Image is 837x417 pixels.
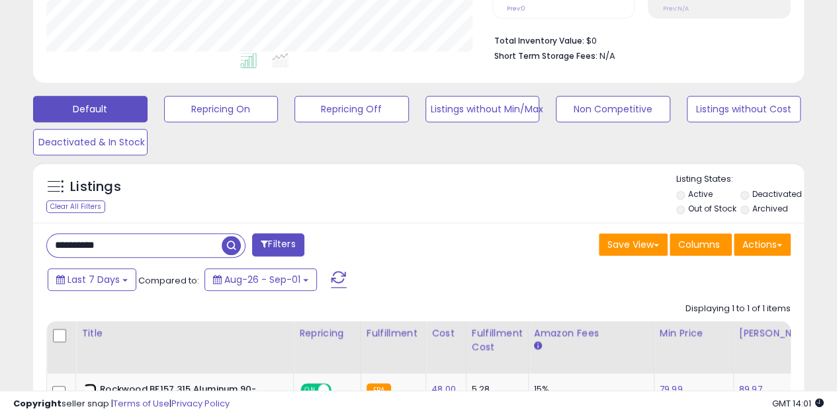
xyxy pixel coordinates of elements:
[81,326,288,340] div: Title
[299,326,355,340] div: Repricing
[367,326,420,340] div: Fulfillment
[431,326,461,340] div: Cost
[734,233,791,256] button: Actions
[294,96,409,122] button: Repricing Off
[70,178,121,196] h5: Listings
[224,273,300,286] span: Aug-26 - Sep-01
[772,397,824,410] span: 2025-09-9 14:01 GMT
[660,326,728,340] div: Min Price
[13,398,230,410] div: seller snap | |
[687,188,712,200] label: Active
[534,340,542,352] small: Amazon Fees.
[678,238,720,251] span: Columns
[687,96,801,122] button: Listings without Cost
[670,233,732,256] button: Columns
[171,397,230,410] a: Privacy Policy
[46,200,105,213] div: Clear All Filters
[48,268,136,291] button: Last 7 Days
[662,5,688,13] small: Prev: N/A
[599,50,615,62] span: N/A
[556,96,670,122] button: Non Competitive
[425,96,540,122] button: Listings without Min/Max
[252,233,304,256] button: Filters
[33,96,148,122] button: Default
[739,326,818,340] div: [PERSON_NAME]
[494,35,584,46] b: Total Inventory Value:
[67,273,120,286] span: Last 7 Days
[534,326,648,340] div: Amazon Fees
[138,274,199,287] span: Compared to:
[494,50,597,61] b: Short Term Storage Fees:
[204,268,317,291] button: Aug-26 - Sep-01
[13,397,62,410] strong: Copyright
[752,188,802,200] label: Deactivated
[752,203,788,214] label: Archived
[33,129,148,155] button: Deactivated & In Stock
[113,397,169,410] a: Terms of Use
[472,326,523,354] div: Fulfillment Cost
[494,32,781,48] li: $0
[685,303,791,315] div: Displaying 1 to 1 of 1 items
[164,96,279,122] button: Repricing On
[599,233,668,256] button: Save View
[507,5,525,13] small: Prev: 0
[687,203,736,214] label: Out of Stock
[676,173,804,186] p: Listing States:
